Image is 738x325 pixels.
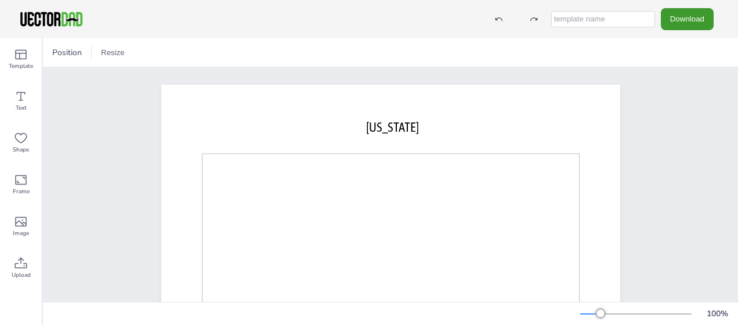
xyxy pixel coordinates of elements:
[19,10,84,28] img: VectorDad-1.png
[661,8,714,30] button: Download
[12,270,31,280] span: Upload
[13,229,29,238] span: Image
[551,11,655,27] input: template name
[96,44,129,62] button: Resize
[366,120,419,135] span: [US_STATE]
[9,62,33,71] span: Template
[13,187,30,196] span: Frame
[13,145,29,154] span: Shape
[703,308,731,319] div: 100 %
[50,47,84,58] span: Position
[16,103,27,113] span: Text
